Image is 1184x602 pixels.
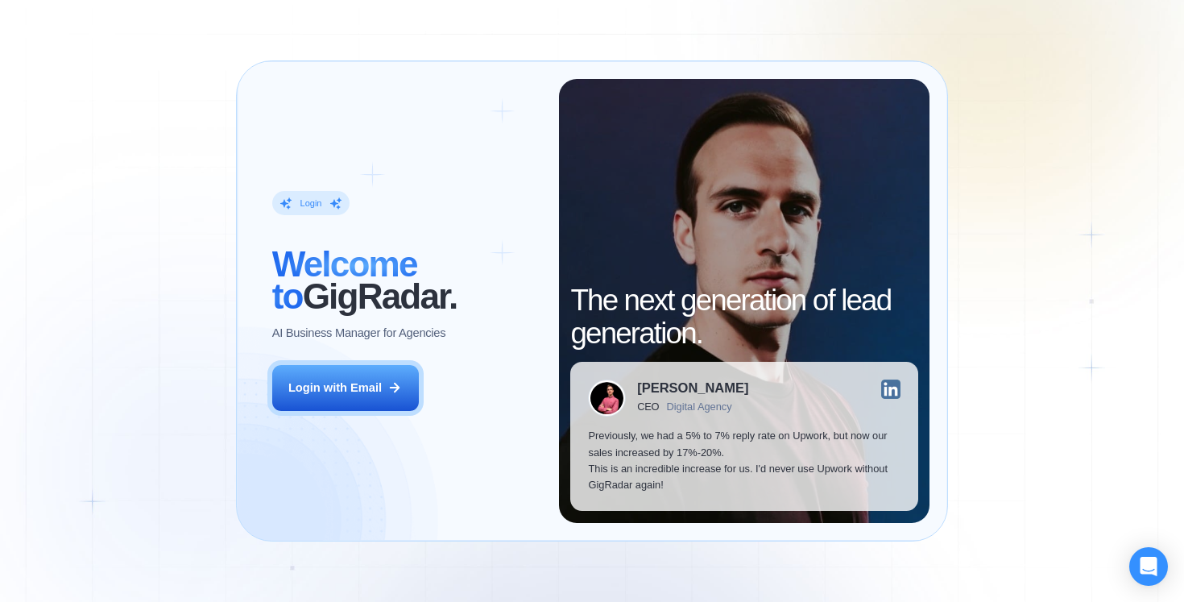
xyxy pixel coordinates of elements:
[667,401,732,413] div: Digital Agency
[1129,547,1168,586] div: Open Intercom Messenger
[288,380,382,396] div: Login with Email
[637,401,659,413] div: CEO
[300,197,322,210] div: Login
[570,284,917,350] h2: The next generation of lead generation.
[588,428,900,493] p: Previously, we had a 5% to 7% reply rate on Upwork, but now our sales increased by 17%-20%. This ...
[272,325,446,341] p: AI Business Manager for Agencies
[637,382,748,396] div: [PERSON_NAME]
[272,365,419,411] button: Login with Email
[272,248,541,313] h2: ‍ GigRadar.
[272,244,417,316] span: Welcome to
